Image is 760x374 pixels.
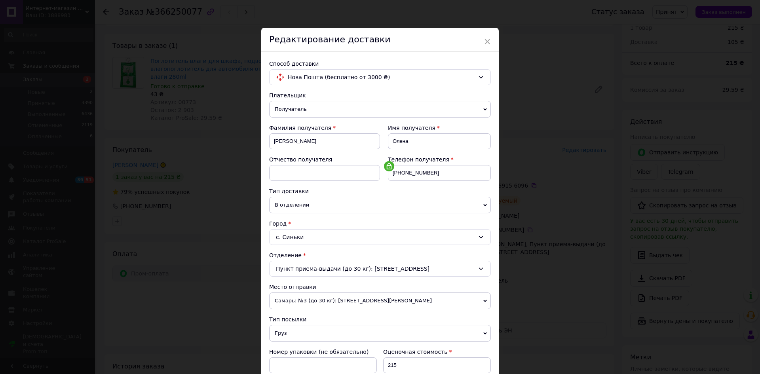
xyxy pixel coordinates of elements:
[388,156,449,163] span: Телефон получателя
[269,197,491,213] span: В отделении
[269,292,491,309] span: Самарь: №3 (до 30 кг): [STREET_ADDRESS][PERSON_NAME]
[388,165,491,181] input: +380
[269,316,306,323] span: Тип посылки
[288,73,475,82] span: Нова Пошта (бесплатно от 3000 ₴)
[269,325,491,342] span: Груз
[269,284,316,290] span: Место отправки
[269,261,491,277] div: Пункт приема-выдачи (до 30 кг): [STREET_ADDRESS]
[269,251,491,259] div: Отделение
[269,92,306,99] span: Плательщик
[484,35,491,48] span: ×
[269,348,377,356] div: Номер упаковки (не обязательно)
[261,28,499,52] div: Редактирование доставки
[269,229,491,245] div: с. Синьки
[269,220,491,228] div: Город
[269,60,491,68] div: Способ доставки
[269,125,331,131] span: Фамилия получателя
[269,188,309,194] span: Тип доставки
[269,101,491,118] span: Получатель
[388,125,435,131] span: Имя получателя
[269,156,332,163] span: Отчество получателя
[383,348,491,356] div: Оценочная стоимость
